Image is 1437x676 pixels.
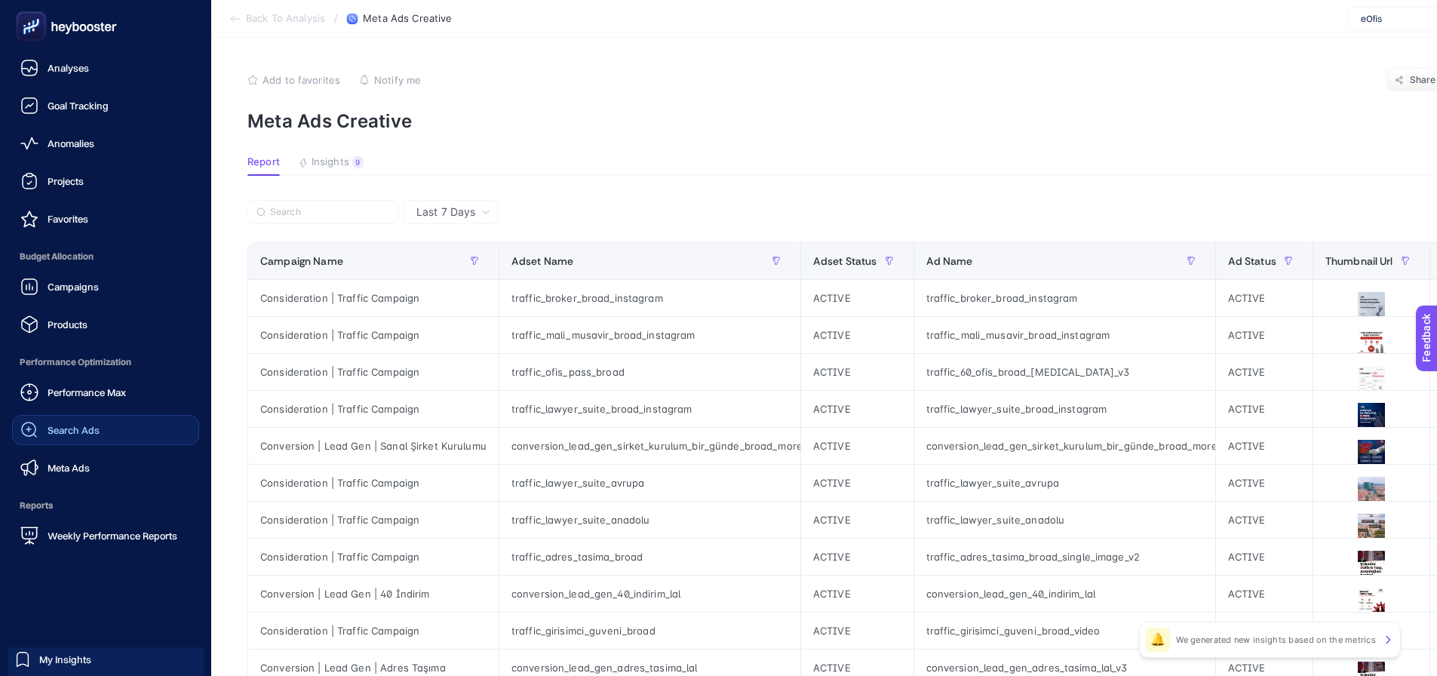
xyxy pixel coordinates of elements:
[48,62,89,74] span: Analyses
[359,74,421,86] button: Notify me
[248,576,499,612] div: Conversion | Lead Gen | 40 İndirim
[499,539,800,575] div: traffic_adres_tasima_broad
[12,128,199,158] a: Anomalies
[248,613,499,649] div: Consideration | Traffic Campaign
[499,613,800,649] div: traffic_girisimci_guveni_broad
[499,576,800,612] div: conversion_lead_gen_40_indirim_lal
[801,391,913,427] div: ACTIVE
[12,347,199,377] span: Performance Optimization
[1216,391,1313,427] div: ACTIVE
[12,166,199,196] a: Projects
[499,465,800,501] div: traffic_lawyer_suite_avrupa
[263,74,340,86] span: Add to favorites
[914,502,1215,538] div: traffic_lawyer_suite_anadolu
[48,424,100,436] span: Search Ads
[914,354,1215,390] div: traffic_60_ofis_broad_[MEDICAL_DATA]_v3
[48,100,109,112] span: Goal Tracking
[48,530,177,542] span: Weekly Performance Reports
[48,318,88,330] span: Products
[247,74,340,86] button: Add to favorites
[12,453,199,483] a: Meta Ads
[1216,576,1313,612] div: ACTIVE
[260,255,343,267] span: Campaign Name
[499,502,800,538] div: traffic_lawyer_suite_anadolu
[926,255,973,267] span: Ad Name
[801,502,913,538] div: ACTIVE
[801,576,913,612] div: ACTIVE
[12,91,199,121] a: Goal Tracking
[48,137,94,149] span: Anomalies
[914,613,1215,649] div: traffic_girisimci_guveni_broad_video
[499,428,800,464] div: conversion_lead_gen_sirket_kurulum_bir_günde_broad_more_volume_sms_verification
[12,241,199,272] span: Budget Allocation
[1216,465,1313,501] div: ACTIVE
[12,204,199,234] a: Favorites
[1216,502,1313,538] div: ACTIVE
[39,653,91,665] span: My Insights
[1410,74,1436,86] span: Share
[246,13,325,25] span: Back To Analysis
[1216,280,1313,316] div: ACTIVE
[248,502,499,538] div: Consideration | Traffic Campaign
[247,156,280,168] span: Report
[334,12,338,24] span: /
[248,391,499,427] div: Consideration | Traffic Campaign
[499,280,800,316] div: traffic_broker_broad_instagram
[48,462,90,474] span: Meta Ads
[9,5,57,17] span: Feedback
[914,539,1215,575] div: traffic_adres_tasima_broad_single_image_v2
[12,53,199,83] a: Analyses
[1325,255,1393,267] span: Thumbnail Url
[1146,628,1170,652] div: 🔔
[12,415,199,445] a: Search Ads
[48,281,99,293] span: Campaigns
[312,156,349,168] span: Insights
[813,255,877,267] span: Adset Status
[499,317,800,353] div: traffic_mali_musavir_broad_instagram
[48,213,88,225] span: Favorites
[248,465,499,501] div: Consideration | Traffic Campaign
[270,207,389,218] input: Search
[248,354,499,390] div: Consideration | Traffic Campaign
[8,647,204,671] a: My Insights
[914,280,1215,316] div: traffic_broker_broad_instagram
[374,74,421,86] span: Notify me
[12,377,199,407] a: Performance Max
[801,317,913,353] div: ACTIVE
[1216,354,1313,390] div: ACTIVE
[12,309,199,340] a: Products
[499,354,800,390] div: traffic_ofis_pass_broad
[801,465,913,501] div: ACTIVE
[352,156,364,168] div: 9
[914,317,1215,353] div: traffic_mali_musavir_broad_instagram
[914,391,1215,427] div: traffic_lawyer_suite_broad_instagram
[914,428,1215,464] div: conversion_lead_gen_sirket_kurulum_bir_günde_broad_more_volume_sms_verification
[801,428,913,464] div: ACTIVE
[914,576,1215,612] div: conversion_lead_gen_40_indirim_lal
[48,386,126,398] span: Performance Max
[1176,634,1376,646] p: We generated new insights based on the metrics
[248,280,499,316] div: Consideration | Traffic Campaign
[914,465,1215,501] div: traffic_lawyer_suite_avrupa
[48,175,84,187] span: Projects
[12,272,199,302] a: Campaigns
[1228,255,1276,267] span: Ad Status
[499,391,800,427] div: traffic_lawyer_suite_broad_instagram
[801,613,913,649] div: ACTIVE
[248,428,499,464] div: Conversion | Lead Gen | Sanal Şirket Kurulumu
[1216,613,1313,649] div: ACTIVE
[248,539,499,575] div: Consideration | Traffic Campaign
[363,13,452,25] span: Meta Ads Creative
[801,539,913,575] div: ACTIVE
[416,204,475,220] span: Last 7 Days
[1216,317,1313,353] div: ACTIVE
[511,255,573,267] span: Adset Name
[1216,539,1313,575] div: ACTIVE
[801,354,913,390] div: ACTIVE
[12,521,199,551] a: Weekly Performance Reports
[248,317,499,353] div: Consideration | Traffic Campaign
[801,280,913,316] div: ACTIVE
[1216,428,1313,464] div: ACTIVE
[12,490,199,521] span: Reports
